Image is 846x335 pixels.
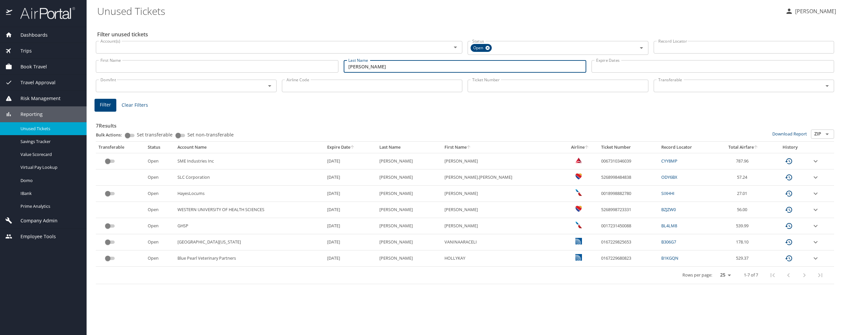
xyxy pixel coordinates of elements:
[20,151,79,158] span: Value Scorecard
[812,206,820,214] button: expand row
[812,254,820,262] button: expand row
[377,218,442,234] td: [PERSON_NAME]
[783,5,839,17] button: [PERSON_NAME]
[823,81,832,91] button: Open
[442,169,561,186] td: [PERSON_NAME].[PERSON_NAME]
[598,169,659,186] td: 5268998484838
[661,255,678,261] a: B1KGQN
[715,202,771,218] td: 56.00
[96,132,127,138] p: Bulk Actions:
[715,186,771,202] td: 27.01
[442,202,561,218] td: [PERSON_NAME]
[715,169,771,186] td: 57.24
[754,145,758,150] button: sort
[377,234,442,250] td: [PERSON_NAME]
[12,217,58,224] span: Company Admin
[471,44,492,52] div: Open
[377,142,442,153] th: Last Name
[12,111,43,118] span: Reporting
[175,250,325,267] td: Blue Pearl Veterinary Partners
[377,169,442,186] td: [PERSON_NAME]
[20,126,79,132] span: Unused Tickets
[467,145,471,150] button: sort
[575,222,582,228] img: American Airlines
[812,222,820,230] button: expand row
[598,142,659,153] th: Ticket Number
[325,218,377,234] td: [DATE]
[325,250,377,267] td: [DATE]
[598,218,659,234] td: 0017231450088
[98,144,142,150] div: Transferable
[122,101,148,109] span: Clear Filters
[661,190,674,196] a: SIXHHI
[119,99,151,111] button: Clear Filters
[325,202,377,218] td: [DATE]
[575,254,582,261] img: United Airlines
[96,118,834,130] h3: 7 Results
[325,169,377,186] td: [DATE]
[97,29,835,40] h2: Filter unused tickets
[377,250,442,267] td: [PERSON_NAME]
[715,218,771,234] td: 539.99
[812,157,820,165] button: expand row
[598,186,659,202] td: 0018998882780
[812,190,820,198] button: expand row
[137,132,173,137] span: Set transferable
[97,1,780,21] h1: Unused Tickets
[265,81,274,91] button: Open
[12,233,56,240] span: Employee Tools
[823,130,832,139] button: Open
[575,189,582,196] img: American Airlines
[442,153,561,169] td: [PERSON_NAME]
[585,145,589,150] button: sort
[95,99,116,112] button: Filter
[20,164,79,170] span: Virtual Pay Lookup
[145,169,175,186] td: Open
[715,270,733,280] select: rows per page
[682,273,712,277] p: Rows per page:
[12,47,32,55] span: Trips
[772,131,807,137] a: Download Report
[442,142,561,153] th: First Name
[377,202,442,218] td: [PERSON_NAME]
[325,142,377,153] th: Expire Date
[715,234,771,250] td: 178.10
[598,250,659,267] td: 0167229680823
[13,7,75,19] img: airportal-logo.png
[451,43,460,52] button: Open
[175,169,325,186] td: SLC Corporation
[715,250,771,267] td: 529.37
[575,173,582,180] img: Southwest Airlines
[377,153,442,169] td: [PERSON_NAME]
[12,79,56,86] span: Travel Approval
[442,250,561,267] td: HOLLYKAY
[325,186,377,202] td: [DATE]
[812,238,820,246] button: expand row
[187,132,234,137] span: Set non-transferable
[771,142,809,153] th: History
[598,202,659,218] td: 5268998723331
[20,138,79,145] span: Savings Tracker
[377,186,442,202] td: [PERSON_NAME]
[175,218,325,234] td: GHSP
[350,145,355,150] button: sort
[661,158,677,164] a: CYY8MP
[145,234,175,250] td: Open
[659,142,715,153] th: Record Locator
[175,142,325,153] th: Account Name
[575,205,582,212] img: Southwest Airlines
[145,250,175,267] td: Open
[598,234,659,250] td: 0167229825653
[12,95,60,102] span: Risk Management
[793,7,836,15] p: [PERSON_NAME]
[145,153,175,169] td: Open
[12,63,47,70] span: Book Travel
[145,218,175,234] td: Open
[20,203,79,209] span: Prime Analytics
[175,234,325,250] td: [GEOGRAPHIC_DATA][US_STATE]
[661,223,677,229] a: BL4LM8
[175,153,325,169] td: SME Industries Inc
[20,190,79,197] span: IBank
[661,239,676,245] a: B306G7
[145,202,175,218] td: Open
